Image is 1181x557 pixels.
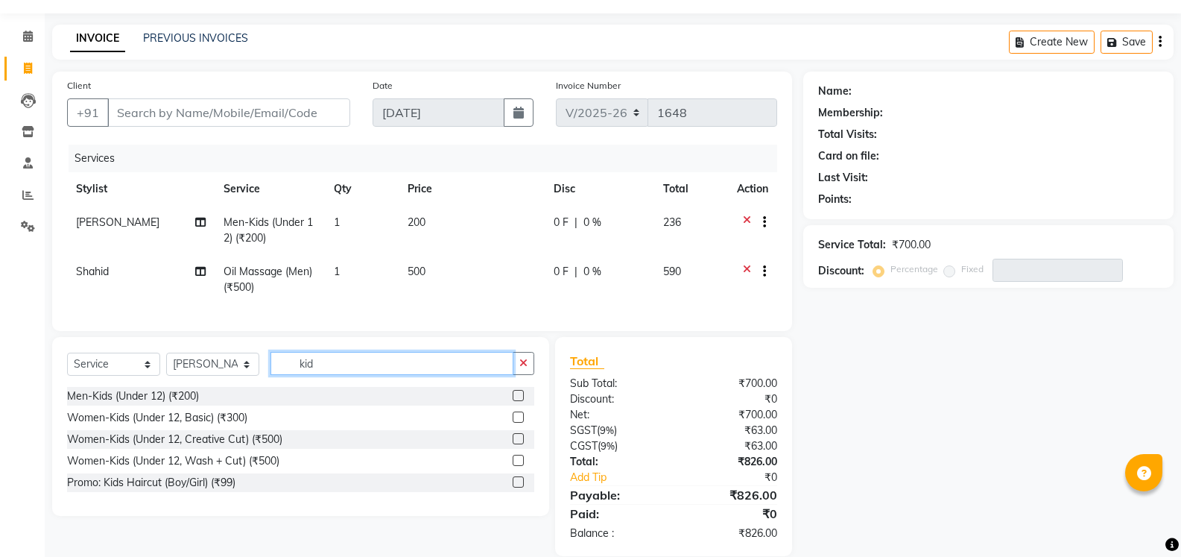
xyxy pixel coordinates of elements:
[818,105,883,121] div: Membership:
[399,172,545,206] th: Price
[674,454,788,470] div: ₹826.00
[224,265,312,294] span: Oil Massage (Men) (₹500)
[570,424,597,437] span: SGST
[554,215,569,230] span: 0 F
[674,376,788,391] div: ₹700.00
[663,265,681,278] span: 590
[67,172,215,206] th: Stylist
[545,172,655,206] th: Disc
[67,453,279,469] div: Women-Kids (Under 12, Wash + Cut) (₹500)
[818,84,852,99] div: Name:
[76,265,109,278] span: Shahid
[559,391,674,407] div: Discount:
[67,410,247,426] div: Women-Kids (Under 12, Basic) (₹300)
[674,486,788,504] div: ₹826.00
[570,439,598,453] span: CGST
[1101,31,1153,54] button: Save
[67,388,199,404] div: Men-Kids (Under 12) (₹200)
[559,407,674,423] div: Net:
[224,215,313,245] span: Men-Kids (Under 12) (₹200)
[559,438,674,454] div: ( )
[408,265,425,278] span: 500
[674,407,788,423] div: ₹700.00
[556,79,621,92] label: Invoice Number
[67,79,91,92] label: Client
[890,262,938,276] label: Percentage
[70,25,125,52] a: INVOICE
[674,505,788,523] div: ₹0
[818,237,886,253] div: Service Total:
[674,438,788,454] div: ₹63.00
[554,264,569,280] span: 0 F
[559,505,674,523] div: Paid:
[408,215,425,229] span: 200
[559,486,674,504] div: Payable:
[574,264,577,280] span: |
[1009,31,1095,54] button: Create New
[559,376,674,391] div: Sub Total:
[818,192,852,207] div: Points:
[334,265,340,278] span: 1
[693,470,788,485] div: ₹0
[143,31,248,45] a: PREVIOUS INVOICES
[961,262,984,276] label: Fixed
[674,423,788,438] div: ₹63.00
[600,424,614,436] span: 9%
[892,237,931,253] div: ₹700.00
[373,79,393,92] label: Date
[818,263,864,279] div: Discount:
[663,215,681,229] span: 236
[583,264,601,280] span: 0 %
[559,454,674,470] div: Total:
[67,475,235,491] div: Promo: Kids Haircut (Boy/Girl) (₹99)
[215,172,325,206] th: Service
[818,148,879,164] div: Card on file:
[674,526,788,541] div: ₹826.00
[728,172,777,206] th: Action
[601,440,615,452] span: 9%
[67,98,109,127] button: +91
[334,215,340,229] span: 1
[818,127,877,142] div: Total Visits:
[818,170,868,186] div: Last Visit:
[654,172,728,206] th: Total
[76,215,159,229] span: [PERSON_NAME]
[574,215,577,230] span: |
[674,391,788,407] div: ₹0
[583,215,601,230] span: 0 %
[270,352,513,375] input: Search or Scan
[107,98,350,127] input: Search by Name/Mobile/Email/Code
[570,353,604,369] span: Total
[325,172,399,206] th: Qty
[559,526,674,541] div: Balance :
[559,423,674,438] div: ( )
[69,145,788,172] div: Services
[67,432,282,447] div: Women-Kids (Under 12, Creative Cut) (₹500)
[559,470,693,485] a: Add Tip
